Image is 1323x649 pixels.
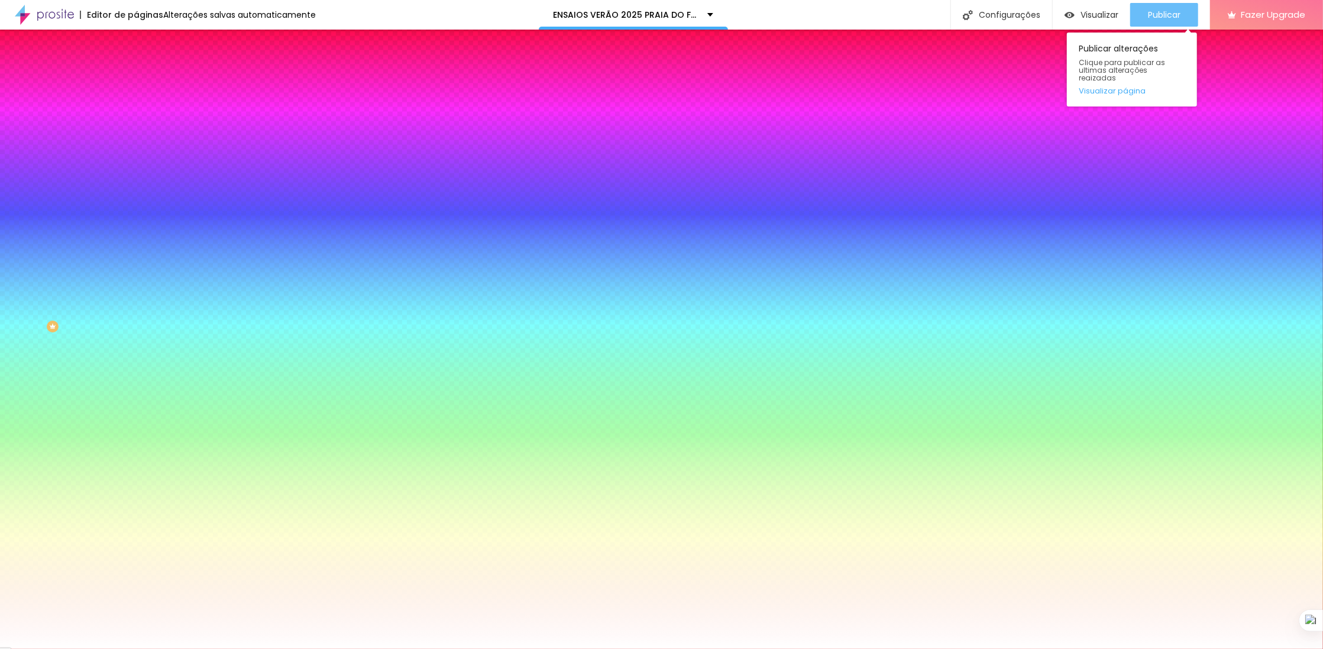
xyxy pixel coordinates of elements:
img: Icone [963,10,973,20]
span: Publicar [1148,10,1180,20]
a: Visualizar página [1079,87,1185,95]
p: ENSAIOS VERÃO 2025 PRAIA DO FORTE-BA [554,11,698,19]
span: Clique para publicar as ultimas alterações reaizadas [1079,59,1185,82]
span: Fazer Upgrade [1241,9,1305,20]
button: Visualizar [1053,3,1130,27]
button: Publicar [1130,3,1198,27]
div: Alterações salvas automaticamente [163,11,316,19]
div: Publicar alterações [1067,33,1197,106]
div: Editor de páginas [80,11,163,19]
span: Visualizar [1081,10,1118,20]
img: view-1.svg [1065,10,1075,20]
